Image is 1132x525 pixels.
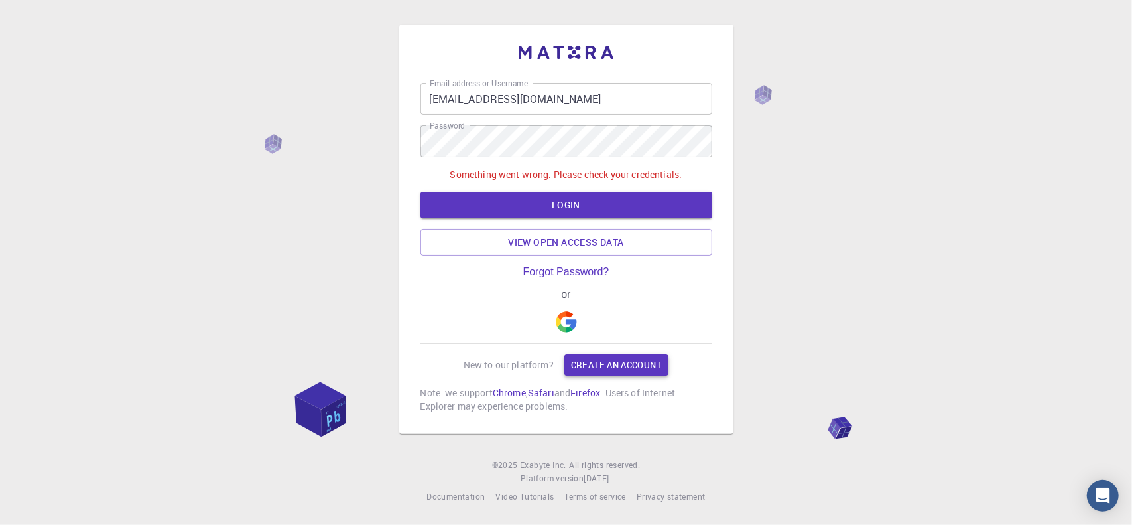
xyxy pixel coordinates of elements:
a: Forgot Password? [523,266,609,278]
div: Open Intercom Messenger [1087,480,1119,512]
a: Firefox [570,386,600,399]
a: [DATE]. [584,472,611,485]
label: Email address or Username [430,78,528,89]
a: Video Tutorials [495,490,554,504]
button: LOGIN [420,192,712,218]
span: Video Tutorials [495,491,554,502]
a: Chrome [493,386,526,399]
a: Privacy statement [637,490,706,504]
p: New to our platform? [464,358,554,372]
a: Safari [528,386,554,399]
span: Documentation [426,491,485,502]
span: Terms of service [564,491,625,502]
p: Something went wrong. Please check your credentials. [450,168,682,181]
label: Password [430,120,465,131]
span: Platform version [521,472,584,485]
a: Terms of service [564,490,625,504]
a: Documentation [426,490,485,504]
a: Create an account [564,354,668,376]
p: Note: we support , and . Users of Internet Explorer may experience problems. [420,386,712,413]
span: Privacy statement [637,491,706,502]
span: © 2025 [492,459,520,472]
img: Google [556,311,577,333]
span: [DATE] . [584,473,611,483]
a: Exabyte Inc. [520,459,566,472]
a: View open access data [420,229,712,256]
span: Exabyte Inc. [520,459,566,470]
span: All rights reserved. [569,459,640,472]
span: or [555,289,577,301]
